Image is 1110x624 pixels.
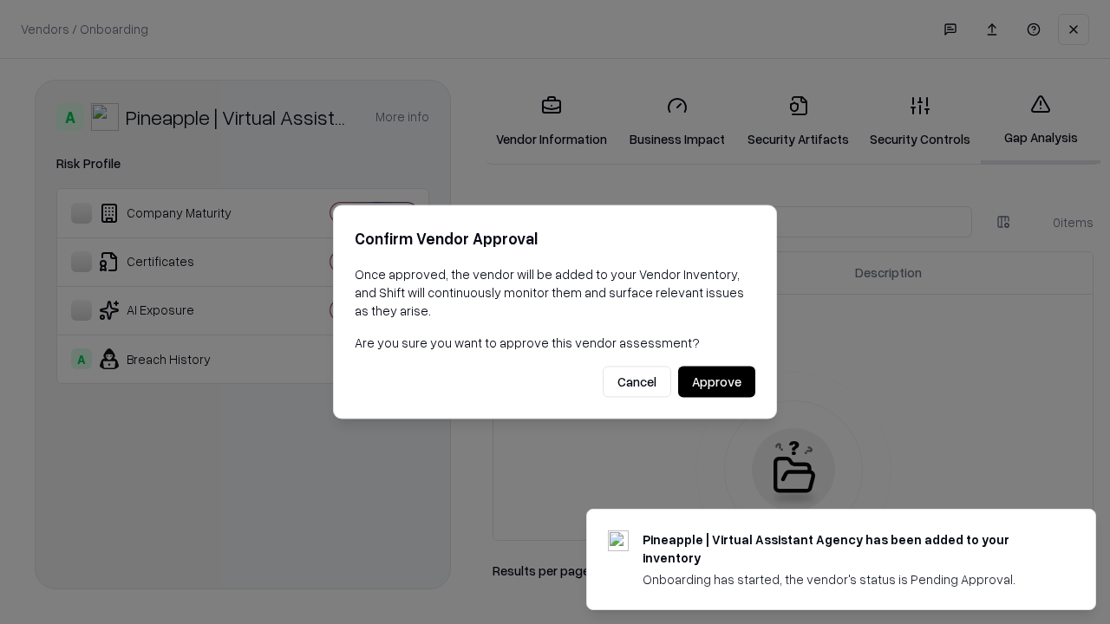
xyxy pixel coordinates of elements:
[603,367,671,398] button: Cancel
[355,226,755,251] h2: Confirm Vendor Approval
[355,265,755,320] p: Once approved, the vendor will be added to your Vendor Inventory, and Shift will continuously mon...
[608,530,629,551] img: trypineapple.com
[643,570,1054,588] div: Onboarding has started, the vendor's status is Pending Approval.
[643,530,1054,567] div: Pineapple | Virtual Assistant Agency has been added to your inventory
[678,367,755,398] button: Approve
[355,334,755,352] p: Are you sure you want to approve this vendor assessment?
